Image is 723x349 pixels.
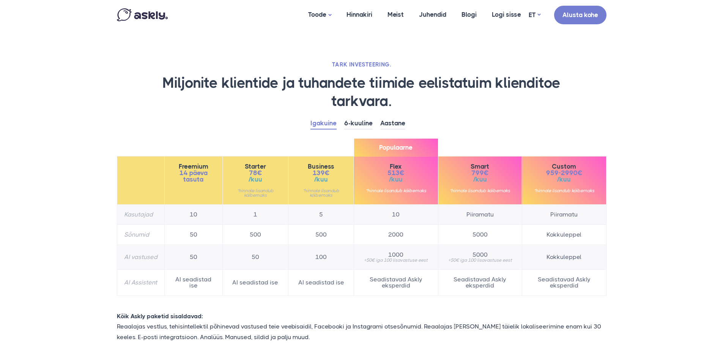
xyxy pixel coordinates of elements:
[295,176,347,183] span: /kuu
[445,170,515,176] span: 799€
[529,170,599,176] span: 959-2990€
[529,9,540,21] a: ET
[344,118,373,129] a: 6-kuuline
[380,118,405,129] a: Aastane
[529,188,599,193] small: *hinnale lisandub käibemaks
[117,8,168,21] img: Askly
[295,170,347,176] span: 139€
[354,225,438,245] td: 2000
[288,205,354,225] td: 5
[354,139,438,156] span: Populaarne
[164,270,222,296] td: AI seadistad ise
[288,270,354,296] td: AI seadistad ise
[288,225,354,245] td: 500
[529,254,599,260] span: Kokkuleppel
[438,225,522,245] td: 5000
[522,270,606,296] td: Seadistavad Askly eksperdid
[295,188,347,197] small: *hinnale lisandub käibemaks
[361,170,431,176] span: 513€
[230,170,281,176] span: 78€
[361,188,431,193] small: *hinnale lisandub käibemaks
[222,245,288,270] td: 50
[222,270,288,296] td: AI seadistad ise
[295,163,347,170] span: Business
[361,252,431,258] span: 1000
[117,313,203,320] strong: Kõik Askly paketid sisaldavad:
[111,321,612,342] p: Reaalajas vestlus, tehisintellektil põhinevad vastused teie veebisaidil, Facebooki ja Instagrami ...
[117,61,606,68] h2: TARK INVESTEERING.
[117,245,164,270] th: AI vastused
[310,118,337,129] a: Igakuine
[529,163,599,170] span: Custom
[361,176,431,183] span: /kuu
[222,205,288,225] td: 1
[164,205,222,225] td: 10
[445,163,515,170] span: Smart
[438,270,522,296] td: Seadistavad Askly eksperdid
[445,176,515,183] span: /kuu
[445,258,515,262] small: +50€ iga 100 lisavastuse eest
[164,225,222,245] td: 50
[117,74,606,110] h1: Miljonite klientide ja tuhandete tiimide eelistatuim klienditoe tarkvara.
[554,6,606,24] a: Alusta kohe
[354,270,438,296] td: Seadistavad Askly eksperdid
[445,188,515,193] small: *hinnale lisandub käibemaks
[361,258,431,262] small: +50€ iga 100 lisavastuse eest
[438,205,522,225] td: Piiramatu
[529,176,599,183] span: /kuu
[698,286,717,324] iframe: Askly chat
[522,225,606,245] td: Kokkuleppel
[288,245,354,270] td: 100
[445,252,515,258] span: 5000
[117,205,164,225] th: Kasutajad
[117,225,164,245] th: Sõnumid
[172,170,216,183] span: 14 päeva tasuta
[354,205,438,225] td: 10
[117,270,164,296] th: AI Assistent
[361,163,431,170] span: Flex
[164,245,222,270] td: 50
[172,163,216,170] span: Freemium
[230,163,281,170] span: Starter
[230,176,281,183] span: /kuu
[522,205,606,225] td: Piiramatu
[230,188,281,197] small: *hinnale lisandub käibemaks
[222,225,288,245] td: 500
